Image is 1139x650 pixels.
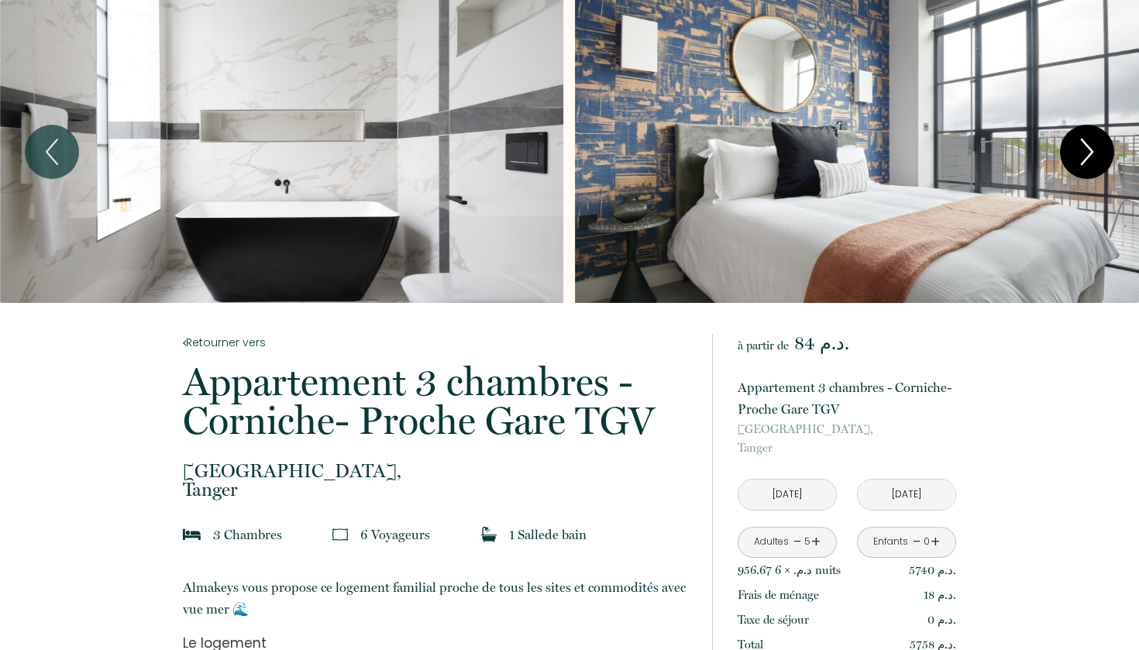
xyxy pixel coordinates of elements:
[803,535,810,549] div: 5
[738,586,819,604] p: Frais de ménage
[738,339,789,353] span: à partir de
[923,535,931,549] div: 0
[509,524,587,545] p: 1 Salle de bain
[794,332,849,354] span: 84 د.م.
[183,334,691,351] a: Retourner vers
[738,561,841,579] p: 956.67 د.م. × 6 nuit
[811,530,821,554] a: +
[924,586,956,604] p: 18 د.م.
[754,535,789,549] div: Adultes
[738,420,956,438] span: [GEOGRAPHIC_DATA],
[1060,125,1114,179] button: Next
[873,535,908,549] div: Enfants
[858,480,955,510] input: Départ
[909,561,956,579] p: 5740 د.م.
[332,527,348,542] img: guests
[25,125,79,179] button: Previous
[360,524,430,545] p: 6 Voyageur
[738,420,956,457] p: Tanger
[927,610,956,629] p: 0 د.م.
[836,563,841,577] span: s
[931,530,940,554] a: +
[213,524,282,545] p: 3 Chambre
[793,530,802,554] a: -
[183,462,691,499] p: Tanger
[738,480,836,510] input: Arrivée
[277,527,282,542] span: s
[183,576,691,620] p: Almakeys vous propose ce logement familial proche de tous les sites et commodités avec vue mer 🌊
[913,530,921,554] a: -
[183,462,691,480] span: [GEOGRAPHIC_DATA],
[738,377,956,420] p: Appartement 3 chambres - Corniche- Proche Gare TGV
[738,610,809,629] p: Taxe de séjour
[183,363,691,440] p: Appartement 3 chambres - Corniche- Proche Gare TGV
[425,527,430,542] span: s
